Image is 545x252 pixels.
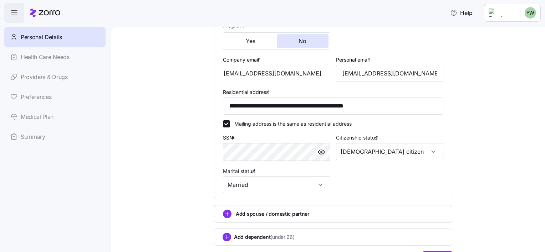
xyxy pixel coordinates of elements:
[444,6,478,20] button: Help
[21,33,62,42] span: Personal Details
[336,134,380,142] label: Citizenship status
[223,167,257,175] label: Marital status
[223,134,236,142] label: SSN
[336,56,372,64] label: Personal email
[223,210,231,218] svg: add icon
[270,233,294,241] span: (under 26)
[223,88,271,96] label: Residential address
[489,9,514,17] img: Employer logo
[4,27,106,47] a: Personal Details
[236,210,310,217] span: Add spouse / domestic partner
[234,233,295,241] span: Add dependent
[299,38,306,44] span: No
[525,7,536,19] img: 22d4bd5c6379dfc63fd002c3024b575b
[336,143,443,160] input: Select citizenship status
[336,65,443,82] input: Email
[223,176,330,193] input: Select marital status
[450,9,473,17] span: Help
[223,56,261,64] label: Company email
[246,38,255,44] span: Yes
[223,233,231,241] svg: add icon
[230,120,352,127] label: Mailing address is the same as residential address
